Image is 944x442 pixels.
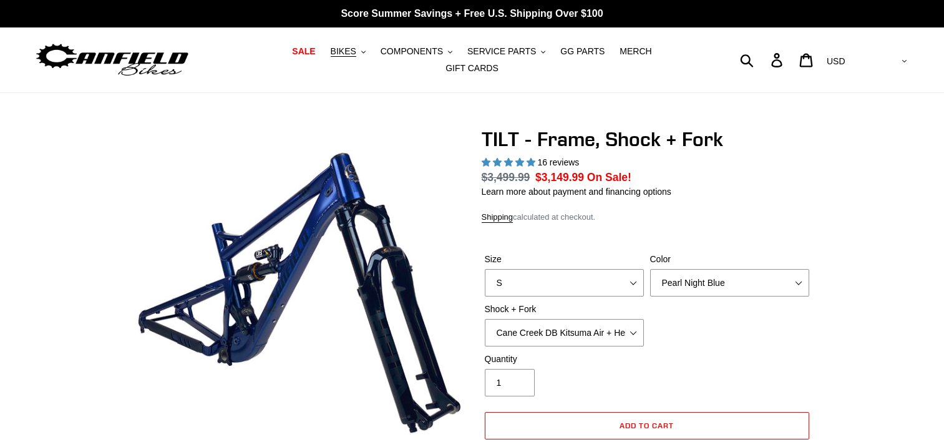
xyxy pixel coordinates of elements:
a: GIFT CARDS [439,60,505,77]
button: BIKES [324,43,372,60]
span: 16 reviews [537,157,579,167]
img: Canfield Bikes [34,41,190,80]
span: COMPONENTS [381,46,443,57]
input: Search [747,46,779,74]
span: SALE [292,46,315,57]
h1: TILT - Frame, Shock + Fork [482,127,812,151]
button: Add to cart [485,412,809,440]
span: GG PARTS [560,46,605,57]
span: $3,149.99 [535,171,584,184]
s: $3,499.99 [482,171,530,184]
span: Add to cart [620,421,674,430]
button: SERVICE PARTS [461,43,552,60]
label: Size [485,253,644,266]
a: Shipping [482,212,513,223]
span: GIFT CARDS [445,63,499,74]
a: SALE [286,43,321,60]
button: COMPONENTS [374,43,459,60]
label: Quantity [485,353,644,366]
span: On Sale! [587,169,631,185]
a: MERCH [613,43,658,60]
span: MERCH [620,46,651,57]
span: 5.00 stars [482,157,538,167]
a: Learn more about payment and financing options [482,187,671,197]
label: Shock + Fork [485,303,644,316]
div: calculated at checkout. [482,211,812,223]
span: SERVICE PARTS [467,46,536,57]
label: Color [650,253,809,266]
span: BIKES [331,46,356,57]
a: GG PARTS [554,43,611,60]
